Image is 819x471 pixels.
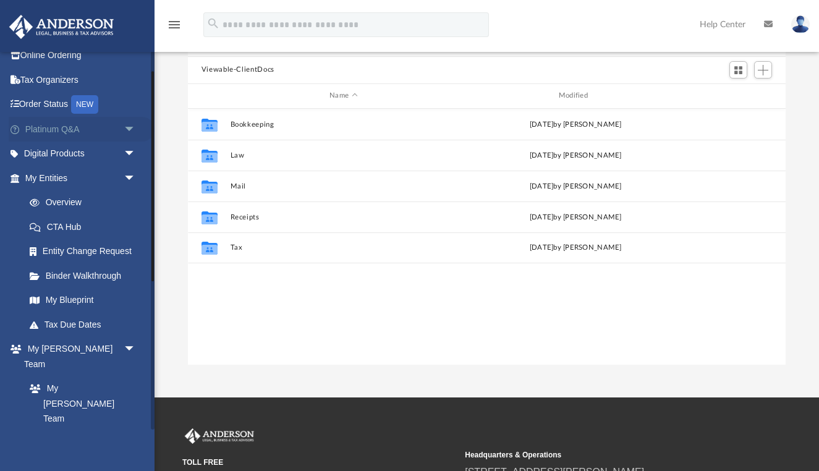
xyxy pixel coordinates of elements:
[694,90,781,101] div: id
[9,67,155,92] a: Tax Organizers
[230,244,457,252] button: Tax
[9,337,148,376] a: My [PERSON_NAME] Teamarrow_drop_down
[9,142,155,166] a: Digital Productsarrow_drop_down
[193,90,224,101] div: id
[465,449,739,460] small: Headquarters & Operations
[462,242,689,253] div: [DATE] by [PERSON_NAME]
[124,337,148,362] span: arrow_drop_down
[182,457,456,468] small: TOLL FREE
[17,214,155,239] a: CTA Hub
[9,166,155,190] a: My Entitiesarrow_drop_down
[9,92,155,117] a: Order StatusNEW
[462,150,689,161] div: [DATE] by [PERSON_NAME]
[230,213,457,221] button: Receipts
[462,90,689,101] div: Modified
[124,117,148,142] span: arrow_drop_down
[167,17,182,32] i: menu
[17,376,142,431] a: My [PERSON_NAME] Team
[754,61,773,78] button: Add
[17,190,155,215] a: Overview
[229,90,456,101] div: Name
[17,239,155,264] a: Entity Change Request
[791,15,810,33] img: User Pic
[17,288,148,313] a: My Blueprint
[182,428,257,444] img: Anderson Advisors Platinum Portal
[167,23,182,32] a: menu
[6,15,117,39] img: Anderson Advisors Platinum Portal
[462,119,689,130] div: [DATE] by [PERSON_NAME]
[462,180,689,192] div: [DATE] by [PERSON_NAME]
[124,166,148,191] span: arrow_drop_down
[230,182,457,190] button: Mail
[729,61,748,78] button: Switch to Grid View
[206,17,220,30] i: search
[124,142,148,167] span: arrow_drop_down
[230,151,457,159] button: Law
[462,211,689,223] div: [DATE] by [PERSON_NAME]
[230,120,457,128] button: Bookkeeping
[17,312,155,337] a: Tax Due Dates
[71,95,98,114] div: NEW
[9,117,155,142] a: Platinum Q&Aarrow_drop_down
[202,64,274,75] button: Viewable-ClientDocs
[17,263,155,288] a: Binder Walkthrough
[188,109,786,365] div: grid
[9,43,155,68] a: Online Ordering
